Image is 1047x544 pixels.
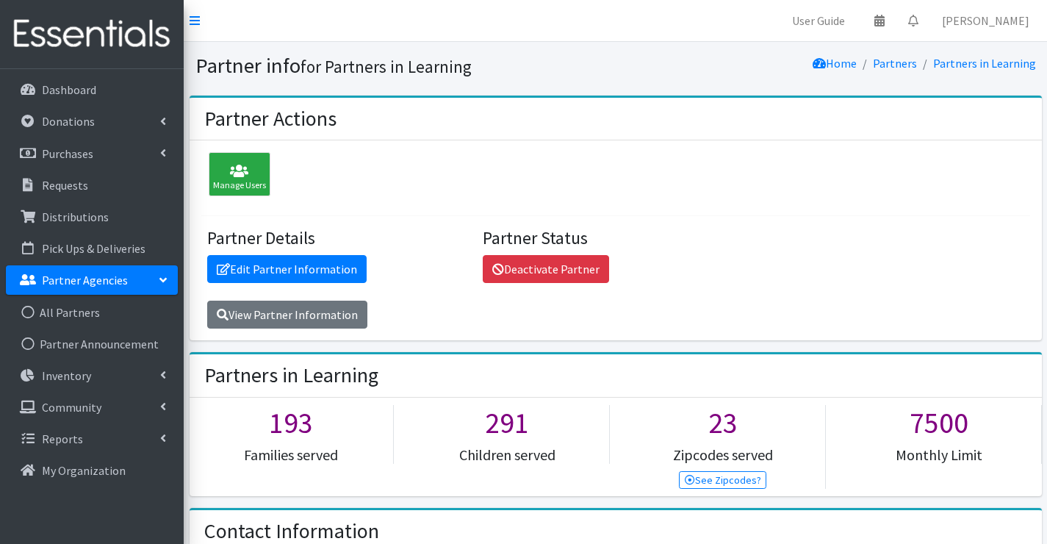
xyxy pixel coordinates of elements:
h2: Partner Actions [204,107,337,132]
a: Deactivate Partner [483,255,609,283]
p: Inventory [42,368,91,383]
a: Partners in Learning [933,56,1036,71]
div: Manage Users [209,152,270,196]
h1: 193 [190,405,394,440]
p: Reports [42,432,83,446]
a: Partners [873,56,917,71]
h5: Families served [190,446,394,464]
p: Community [42,400,101,415]
p: Dashboard [42,82,96,97]
a: Distributions [6,202,178,232]
p: Pick Ups & Deliveries [42,241,145,256]
h1: 291 [405,405,609,440]
a: Pick Ups & Deliveries [6,234,178,263]
h5: Children served [405,446,609,464]
a: Edit Partner Information [207,255,367,283]
p: Purchases [42,146,93,161]
a: Requests [6,171,178,200]
img: HumanEssentials [6,10,178,59]
h4: Partner Details [207,228,472,249]
a: Home [813,56,857,71]
h1: 23 [621,405,825,440]
p: Requests [42,178,88,193]
h4: Partner Status [483,228,748,249]
h1: Partner info [195,53,611,79]
a: Partner Agencies [6,265,178,295]
a: Dashboard [6,75,178,104]
h5: Zipcodes served [621,446,825,464]
p: Partner Agencies [42,273,128,287]
h5: Monthly Limit [837,446,1041,464]
a: See Zipcodes? [679,471,766,489]
p: Distributions [42,210,109,224]
a: Inventory [6,361,178,390]
p: Donations [42,114,95,129]
a: Partner Announcement [6,329,178,359]
h2: Contact Information [204,519,379,544]
p: My Organization [42,463,126,478]
a: View Partner Information [207,301,367,329]
a: [PERSON_NAME] [930,6,1041,35]
a: Community [6,393,178,422]
h2: Partners in Learning [204,363,378,388]
a: User Guide [780,6,857,35]
a: All Partners [6,298,178,327]
small: for Partners in Learning [301,56,472,77]
a: Purchases [6,139,178,168]
h1: 7500 [837,405,1041,440]
a: Manage Users [201,169,270,184]
a: Donations [6,107,178,136]
a: Reports [6,424,178,454]
a: My Organization [6,456,178,485]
